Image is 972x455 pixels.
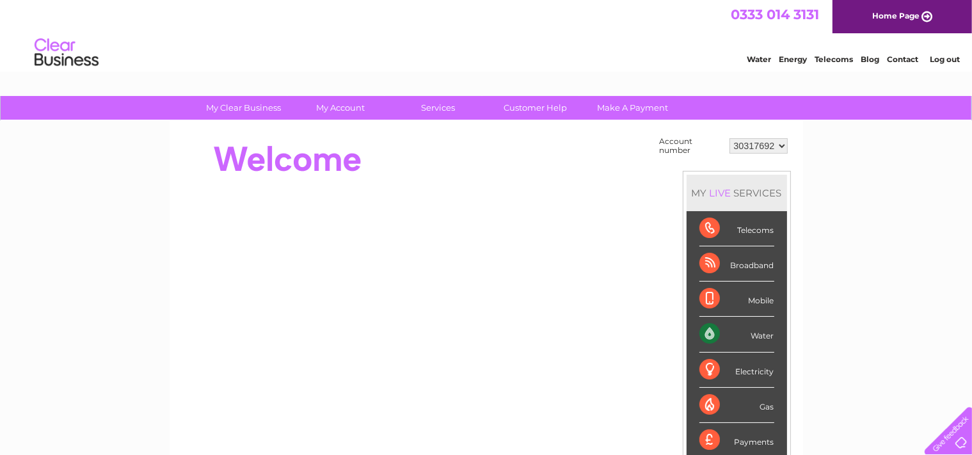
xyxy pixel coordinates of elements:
a: Services [385,96,491,120]
td: Account number [657,134,726,158]
a: Blog [861,54,879,64]
div: Broadband [699,246,774,282]
img: logo.png [34,33,99,72]
a: Log out [930,54,960,64]
a: Energy [779,54,807,64]
div: Electricity [699,353,774,388]
div: Gas [699,388,774,423]
div: Clear Business is a trading name of Verastar Limited (registered in [GEOGRAPHIC_DATA] No. 3667643... [184,7,789,62]
div: Telecoms [699,211,774,246]
a: My Account [288,96,394,120]
div: LIVE [707,187,734,199]
a: Telecoms [815,54,853,64]
a: Contact [887,54,918,64]
div: MY SERVICES [687,175,787,211]
a: Make A Payment [580,96,685,120]
a: Customer Help [482,96,588,120]
a: Water [747,54,771,64]
div: Mobile [699,282,774,317]
div: Water [699,317,774,352]
a: My Clear Business [191,96,296,120]
a: 0333 014 3131 [731,6,819,22]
